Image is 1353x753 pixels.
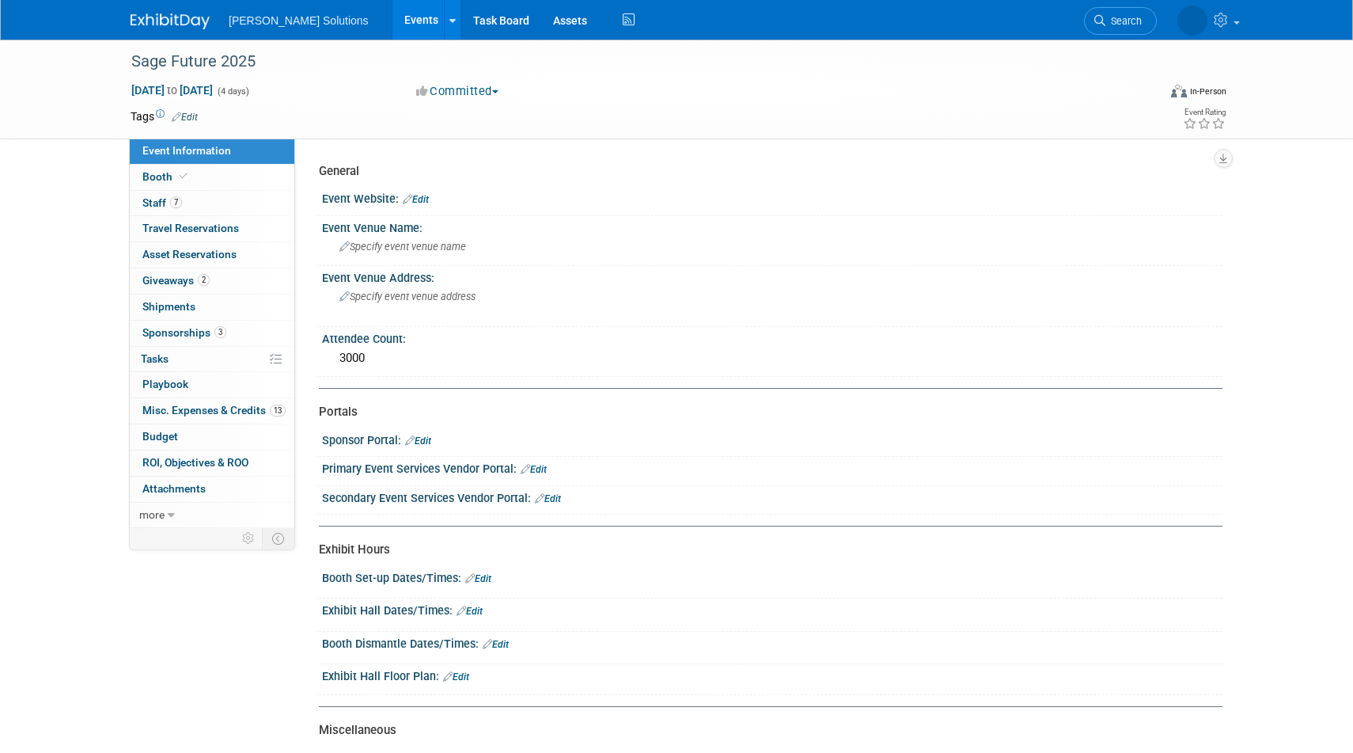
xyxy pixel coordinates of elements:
[130,191,294,216] a: Staff7
[142,222,239,234] span: Travel Reservations
[130,295,294,320] a: Shipments
[465,573,491,584] a: Edit
[1105,15,1142,27] span: Search
[322,457,1222,477] div: Primary Event Services Vendor Portal:
[1084,7,1157,35] a: Search
[322,566,1222,587] div: Booth Set-up Dates/Times:
[130,424,294,450] a: Budget
[142,378,188,390] span: Playbook
[139,508,165,521] span: more
[319,163,1211,180] div: General
[1063,82,1226,106] div: Event Format
[131,83,214,97] span: [DATE] [DATE]
[130,321,294,346] a: Sponsorships3
[130,347,294,372] a: Tasks
[322,327,1222,347] div: Attendee Count:
[270,405,286,416] span: 13
[131,108,198,124] td: Tags
[170,196,182,208] span: 7
[1189,86,1226,97] div: In-Person
[319,404,1211,420] div: Portals
[322,599,1222,619] div: Exhibit Hall Dates/Times:
[322,428,1222,449] div: Sponsor Portal:
[1183,108,1226,116] div: Event Rating
[339,291,476,302] span: Specify event venue address
[443,671,469,683] a: Edit
[126,48,1133,76] div: Sage Future 2025
[142,144,231,157] span: Event Information
[130,503,294,528] a: more
[165,84,180,97] span: to
[130,268,294,294] a: Giveaways2
[319,722,1211,739] div: Miscellaneous
[322,632,1222,652] div: Booth Dismantle Dates/Times:
[142,196,182,209] span: Staff
[216,86,249,97] span: (4 days)
[142,482,206,495] span: Attachments
[198,274,210,286] span: 2
[483,639,509,650] a: Edit
[141,352,169,365] span: Tasks
[339,241,466,253] span: Specify event venue name
[142,274,210,287] span: Giveaways
[142,300,195,313] span: Shipments
[263,528,295,549] td: Toggle Event Tabs
[180,172,188,181] i: Booth reservation complete
[322,266,1222,286] div: Event Venue Address:
[229,14,369,27] span: [PERSON_NAME] Solutions
[130,372,294,397] a: Playbook
[1177,6,1207,36] img: Megan Alba
[130,398,294,424] a: Misc. Expenses & Credits13
[457,606,483,617] a: Edit
[142,430,178,443] span: Budget
[322,486,1222,507] div: Secondary Event Services Vendor Portal:
[130,477,294,502] a: Attachments
[130,242,294,268] a: Asset Reservations
[130,216,294,241] a: Travel Reservations
[172,112,198,123] a: Edit
[521,464,547,475] a: Edit
[142,170,191,183] span: Booth
[130,139,294,164] a: Event Information
[322,187,1222,207] div: Event Website:
[142,248,237,261] span: Asset Reservations
[130,451,294,476] a: ROI, Objectives & ROO
[322,216,1222,236] div: Event Venue Name:
[130,165,294,190] a: Booth
[1171,85,1187,97] img: Format-Inperson.png
[322,664,1222,685] div: Exhibit Hall Floor Plan:
[411,83,505,100] button: Committed
[535,493,561,504] a: Edit
[142,326,226,339] span: Sponsorships
[131,13,210,29] img: ExhibitDay
[319,542,1211,558] div: Exhibit Hours
[214,326,226,338] span: 3
[142,456,248,469] span: ROI, Objectives & ROO
[334,346,1211,371] div: 3000
[403,194,429,205] a: Edit
[405,435,431,447] a: Edit
[142,404,286,416] span: Misc. Expenses & Credits
[235,528,263,549] td: Personalize Event Tab Strip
